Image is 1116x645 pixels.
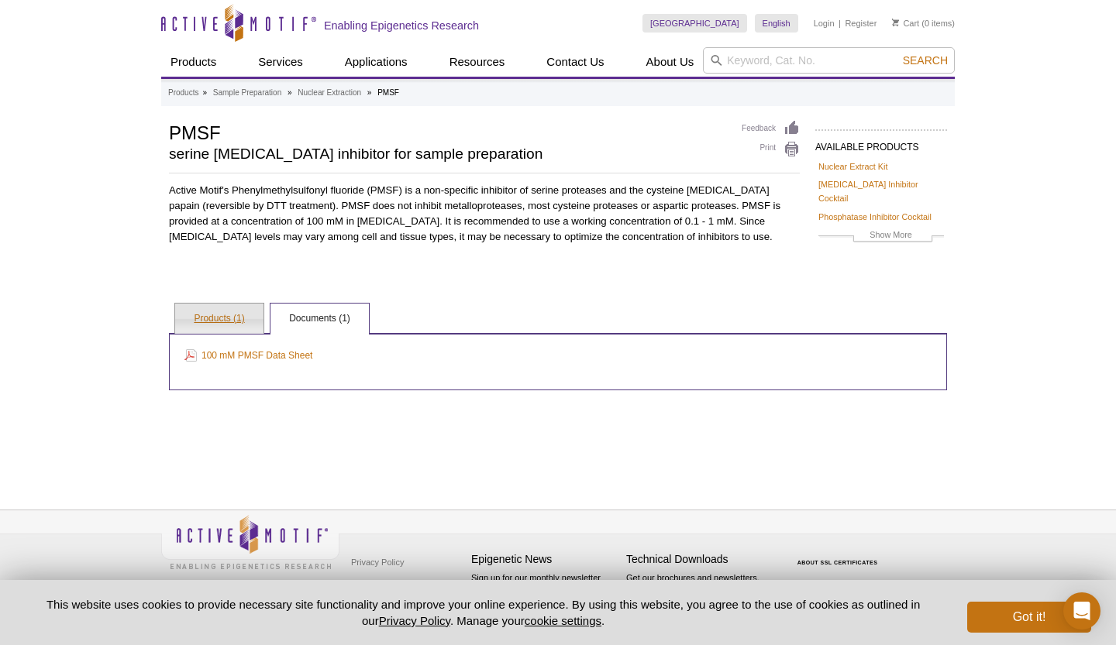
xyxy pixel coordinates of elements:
[637,47,704,77] a: About Us
[169,147,726,161] h2: serine [MEDICAL_DATA] inhibitor for sample preparation
[892,18,919,29] a: Cart
[367,88,372,97] li: »
[742,120,800,137] a: Feedback
[898,53,952,67] button: Search
[742,141,800,158] a: Print
[298,86,361,100] a: Nuclear Extraction
[818,210,932,224] a: Phosphatase Inhibitor Cocktail
[161,510,339,573] img: Active Motif,
[169,183,800,245] p: Active Motif's Phenylmethylsulfonyl fluoride (PMSF) is a non-specific inhibitor of serine proteas...
[471,553,618,566] h4: Epigenetic News
[1063,592,1100,630] div: Open Intercom Messenger
[324,19,479,33] h2: Enabling Epigenetics Research
[377,88,399,97] li: PMSF
[818,228,944,245] a: Show More
[967,602,1091,633] button: Got it!
[703,47,955,74] input: Keyword, Cat. No.
[815,129,947,157] h2: AVAILABLE PRODUCTS
[347,551,408,574] a: Privacy Policy
[781,537,897,571] table: Click to Verify - This site chose Symantec SSL for secure e-commerce and confidential communicati...
[249,47,312,77] a: Services
[202,88,207,97] li: »
[169,120,726,143] h1: PMSF
[814,18,835,29] a: Login
[845,18,877,29] a: Register
[537,47,613,77] a: Contact Us
[270,304,369,335] a: Documents (1)
[818,160,887,173] a: Nuclear Extract Kit
[903,54,948,67] span: Search
[797,560,878,565] a: ABOUT SSL CERTIFICATES
[839,14,841,33] li: |
[818,177,944,205] a: [MEDICAL_DATA] Inhibitor Cocktail
[626,571,773,611] p: Get our brochures and newsletters, or request them by mail.
[347,574,429,597] a: Terms & Conditions
[288,88,292,97] li: »
[161,47,226,77] a: Products
[379,614,450,627] a: Privacy Policy
[626,553,773,566] h4: Technical Downloads
[336,47,417,77] a: Applications
[168,86,198,100] a: Products
[892,19,899,26] img: Your Cart
[213,86,281,100] a: Sample Preparation
[471,571,618,624] p: Sign up for our monthly newsletter highlighting recent publications in the field of epigenetics.
[755,14,798,33] a: English
[892,14,955,33] li: (0 items)
[184,347,312,364] a: 100 mM PMSF Data Sheet
[525,614,601,627] button: cookie settings
[175,304,263,335] a: Products (1)
[642,14,747,33] a: [GEOGRAPHIC_DATA]
[25,596,942,629] p: This website uses cookies to provide necessary site functionality and improve your online experie...
[440,47,515,77] a: Resources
